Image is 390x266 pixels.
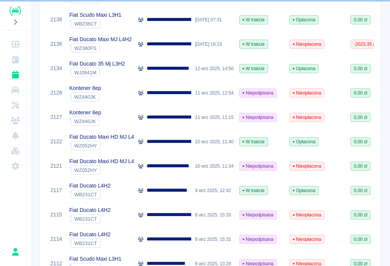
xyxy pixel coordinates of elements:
[69,133,141,141] p: Fiat Ducato Maxi HD MJ L4H2
[69,11,121,19] p: Fiat Scudo Maxi L3H1
[69,35,132,43] p: Fiat Ducato Maxi MJ L4H2
[290,212,324,218] span: Nieopłacona
[290,41,324,48] span: Nieopłacona
[71,240,100,246] span: WB231CT
[240,187,268,194] span: W trakcie
[3,128,27,143] a: Powiadomienia
[191,178,235,203] div: 9 wrz 2025, 12:42
[351,163,370,170] span: 0,00 zł
[3,37,27,52] a: Dashboard
[290,90,324,96] span: Nieopłacona
[191,56,235,81] div: 12 wrz 2025, 14:56
[240,90,277,96] span: Niepodpisana
[191,130,235,154] div: 10 wrz 2025, 11:40
[50,235,62,243] a: 2114
[50,138,62,146] a: 2122
[69,206,110,214] p: Fiat Ducato L4H2
[240,41,268,48] span: W trakcie
[191,203,235,227] div: 8 wrz 2025, 15:33
[10,6,21,16] img: Renthelp
[69,231,110,239] p: Fiat Ducato L4H2
[290,114,324,121] span: Nieopłacona
[71,94,99,100] span: WZ440JK
[191,32,235,56] div: [DATE] 16:23
[351,65,370,72] span: 0,00 zł
[71,45,99,51] span: WZ380FS
[3,67,27,82] a: Rezerwacje
[191,8,235,32] div: [DATE] 07:31
[69,182,110,190] p: Fiat Ducato L4H2
[290,236,324,243] span: Nieopłacona
[3,159,27,174] a: Ustawienia
[71,21,100,27] span: WB236CT
[351,90,370,96] span: 0,00 zł
[50,64,62,72] a: 2134
[3,82,27,98] a: Flota
[240,114,277,121] span: Niepodpisana
[290,187,318,194] span: Opłacona
[240,16,268,23] span: W trakcie
[7,244,23,260] button: Patryk Bąk
[351,41,379,48] span: -2023,35 zł
[69,68,125,77] div: `
[69,157,141,165] p: Fiat Ducato Maxi HD MJ L4H2
[351,212,370,218] span: 0,00 zł
[71,143,100,149] span: WZ052HY
[69,141,141,150] div: `
[351,138,370,145] span: 0,00 zł
[69,43,132,53] div: `
[50,113,62,121] a: 2127
[69,239,110,248] div: `
[191,227,235,252] div: 8 wrz 2025, 15:31
[71,216,100,222] span: WB231CT
[191,105,235,130] div: 11 wrz 2025, 11:15
[240,138,268,145] span: W trakcie
[69,19,121,28] div: `
[69,117,101,126] div: `
[351,16,370,23] span: 0,00 zł
[50,162,62,170] a: 2121
[71,167,100,173] span: WZ052HY
[240,236,277,243] span: Niepodpisana
[71,119,99,124] span: WZ440JK
[191,81,235,105] div: 11 wrz 2025, 12:54
[69,92,101,101] div: `
[351,236,370,243] span: 0,00 zł
[191,154,235,178] div: 10 wrz 2025, 11:34
[3,113,27,128] a: Klienci
[69,84,101,92] p: Kontener 8ep
[50,40,62,48] a: 2136
[50,186,62,194] a: 2117
[3,98,27,113] a: Serwisy
[3,143,27,159] a: Widget WWW
[240,212,277,218] span: Niepodpisana
[50,89,62,97] a: 2128
[290,138,318,145] span: Opłacona
[71,70,99,75] span: WJ2841M
[351,114,370,121] span: 0,00 zł
[240,65,268,72] span: W trakcie
[69,60,125,68] p: Fiat Ducato 35 Mj L3H2
[3,52,27,67] a: Kalendarz
[290,163,324,170] span: Nieopłacona
[10,17,21,27] button: Rozwiń nawigację
[69,165,141,175] div: `
[50,16,62,24] a: 2138
[69,255,121,263] p: Fiat Scudo Maxi L3H1
[351,187,370,194] span: 0,00 zł
[69,214,110,223] div: `
[69,190,110,199] div: `
[290,16,318,23] span: Opłacona
[290,65,318,72] span: Opłacona
[240,163,277,170] span: Niepodpisana
[71,192,100,197] span: WB231CT
[69,109,101,117] p: Kontener 8ep
[50,211,62,219] a: 2115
